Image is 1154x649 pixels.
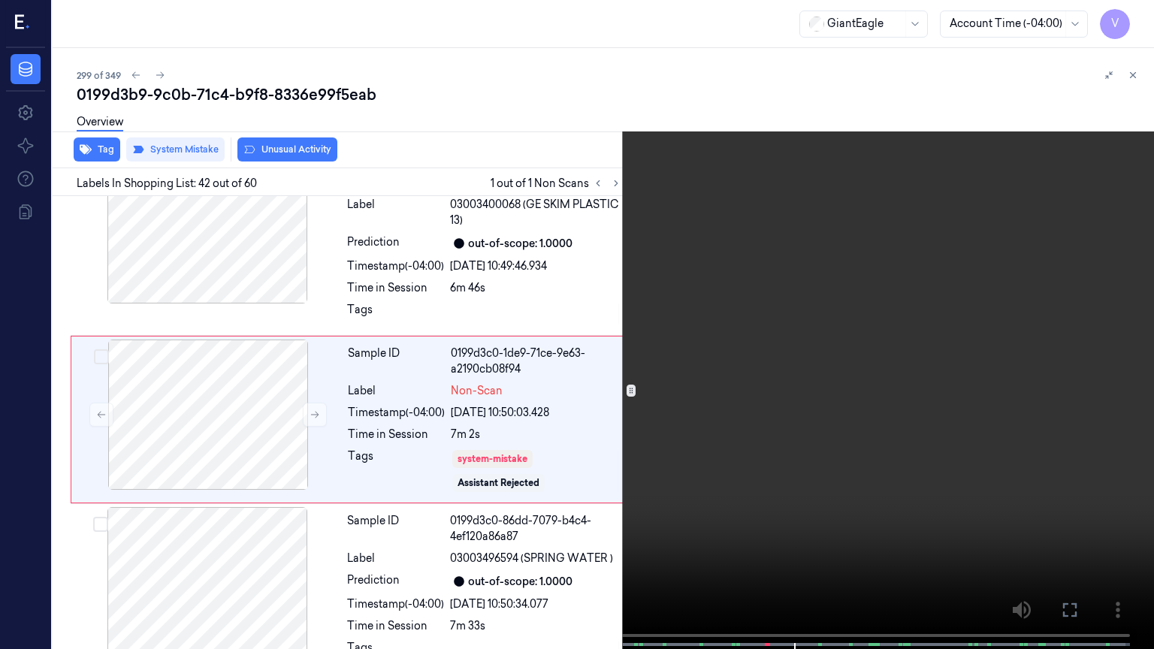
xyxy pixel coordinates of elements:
[451,383,503,399] span: Non-Scan
[348,383,445,399] div: Label
[1100,9,1130,39] button: V
[77,176,257,192] span: Labels In Shopping List: 42 out of 60
[347,258,444,274] div: Timestamp (-04:00)
[348,405,445,421] div: Timestamp (-04:00)
[77,114,123,131] a: Overview
[451,427,621,442] div: 7m 2s
[347,551,444,566] div: Label
[348,346,445,377] div: Sample ID
[347,197,444,228] div: Label
[126,137,225,161] button: System Mistake
[348,448,445,494] div: Tags
[450,618,622,634] div: 7m 33s
[93,517,108,532] button: Select row
[450,280,622,296] div: 6m 46s
[347,513,444,545] div: Sample ID
[94,349,109,364] button: Select row
[237,137,337,161] button: Unusual Activity
[451,405,621,421] div: [DATE] 10:50:03.428
[347,234,444,252] div: Prediction
[347,596,444,612] div: Timestamp (-04:00)
[451,346,621,377] div: 0199d3c0-1de9-71ce-9e63-a2190cb08f94
[450,513,622,545] div: 0199d3c0-86dd-7079-b4c4-4ef120a86a87
[348,427,445,442] div: Time in Session
[491,174,625,192] span: 1 out of 1 Non Scans
[74,137,120,161] button: Tag
[347,618,444,634] div: Time in Session
[77,69,121,82] span: 299 of 349
[468,574,572,590] div: out-of-scope: 1.0000
[347,572,444,590] div: Prediction
[450,197,622,228] span: 03003400068 (GE SKIM PLASTIC 13)
[347,302,444,326] div: Tags
[458,452,527,466] div: system-mistake
[450,596,622,612] div: [DATE] 10:50:34.077
[77,84,1142,105] div: 0199d3b9-9c0b-71c4-b9f8-8336e99f5eab
[347,280,444,296] div: Time in Session
[450,551,613,566] span: 03003496594 (SPRING WATER )
[458,476,539,490] div: Assistant Rejected
[468,236,572,252] div: out-of-scope: 1.0000
[450,258,622,274] div: [DATE] 10:49:46.934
